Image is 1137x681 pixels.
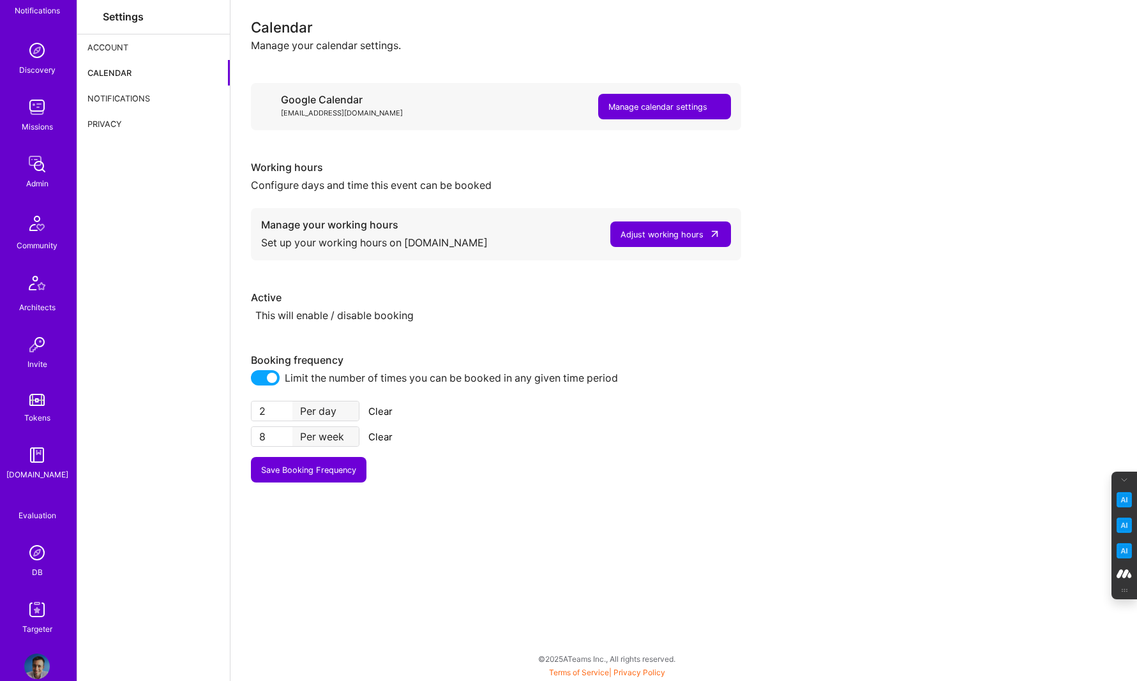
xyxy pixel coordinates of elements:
div: © 2025 ATeams Inc., All rights reserved. [77,643,1137,675]
button: Adjust working hours [610,221,731,247]
img: teamwork [24,94,50,120]
div: Calendar [251,20,1117,34]
div: Configure days and time this event can be booked [251,174,741,193]
div: Adjust working hours [621,228,704,241]
div: Tokens [24,411,50,424]
button: Clear [365,426,396,447]
a: Terms of Service [549,668,609,677]
div: Notifications [15,4,60,17]
img: Architects [22,270,52,301]
button: Clear [365,401,396,421]
img: tokens [29,394,45,406]
span: This will enable / disable booking [255,309,414,322]
img: admin teamwork [24,151,50,177]
img: Community [22,208,52,239]
div: Architects [19,301,56,314]
div: Invite [27,357,47,371]
div: Settings [103,10,144,24]
div: DB [32,565,43,579]
div: Calendar [77,60,230,86]
a: Privacy Policy [614,668,665,677]
div: Evaluation [19,509,56,522]
div: Notifications [77,86,230,111]
img: Admin Search [24,540,50,565]
div: Working hours [251,161,741,174]
button: Save Booking Frequency [251,457,366,483]
i: icon Settings [87,12,98,22]
img: Key Point Extractor icon [1117,492,1132,507]
div: Manage your calendar settings. [251,39,1117,52]
div: Targeter [22,622,52,636]
div: Account [77,34,230,60]
img: Skill Targeter [24,597,50,622]
div: Community [17,239,57,252]
div: Per week [292,427,359,446]
div: Discovery [19,63,56,77]
div: Active [251,291,741,304]
div: Booking frequency [251,354,741,367]
div: Set up your working hours on [DOMAIN_NAME] [261,232,488,250]
img: Invite [24,332,50,357]
img: guide book [24,442,50,468]
img: Email Tone Analyzer icon [1117,518,1132,533]
i: icon LinkArrow [709,228,721,240]
img: Jargon Buster icon [1117,543,1132,558]
i: icon SelectionTeam [33,499,42,509]
div: Google Calendar [281,93,403,107]
div: Per day [292,401,359,421]
img: discovery [24,38,50,63]
div: [EMAIL_ADDRESS][DOMAIN_NAME] [281,107,403,120]
span: | [549,668,665,677]
div: Missions [22,120,53,133]
i: icon LinkArrow [712,100,721,109]
div: Privacy [77,111,230,137]
a: User Avatar [21,654,53,679]
div: Manage calendar settings [608,100,707,114]
button: Manage calendar settings [598,94,731,119]
img: User Avatar [24,654,50,679]
div: Manage your working hours [261,218,488,232]
div: Admin [26,177,49,190]
div: [DOMAIN_NAME] [6,468,68,481]
span: Limit the number of times you can be booked in any given time period [285,370,618,385]
i: icon Google [261,93,271,103]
